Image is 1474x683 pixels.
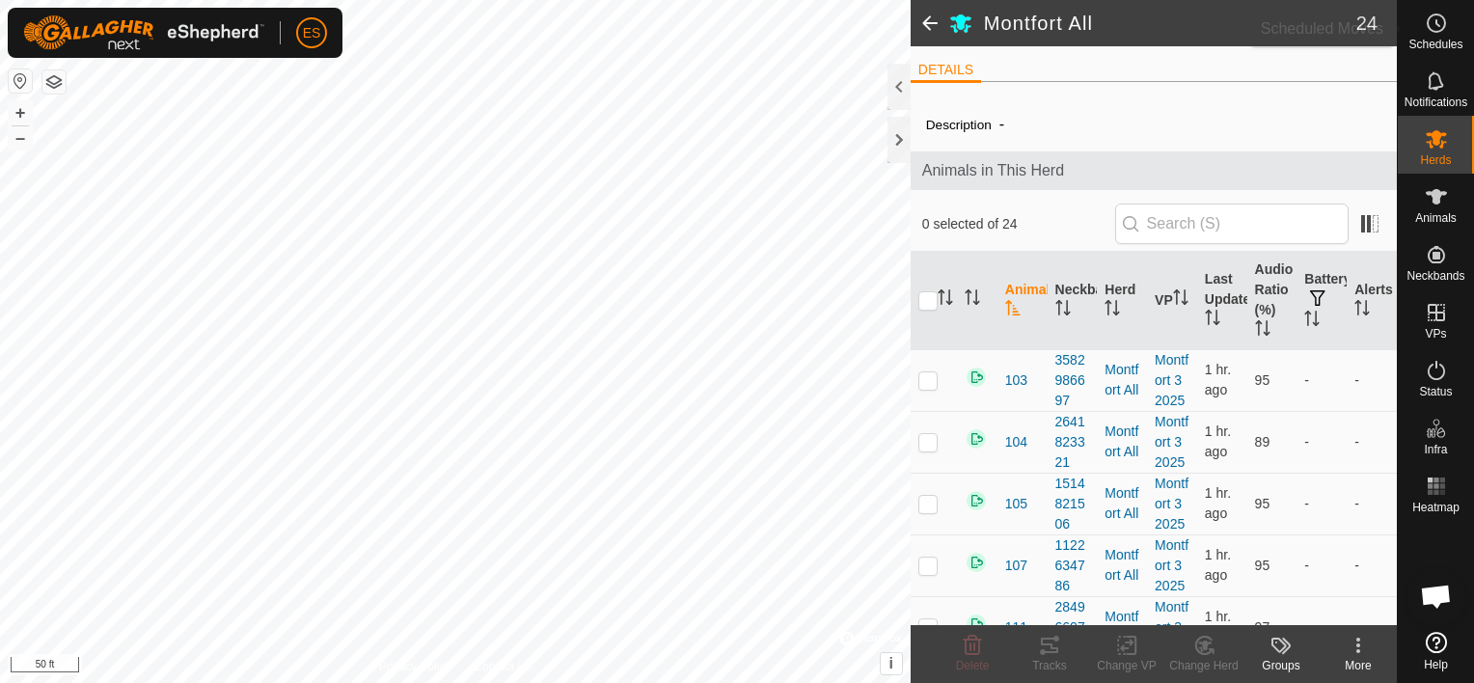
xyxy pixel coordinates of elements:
div: 2849660702 [1055,597,1090,658]
span: Animals in This Herd [922,159,1385,182]
td: - [1347,411,1397,473]
div: Change Herd [1165,657,1242,674]
button: Map Layers [42,70,66,94]
span: Neckbands [1406,270,1464,282]
div: 3582986697 [1055,350,1090,411]
span: Oct 4, 2025, 2:51 PM [1205,362,1231,397]
td: - [1347,349,1397,411]
span: - [992,108,1012,140]
span: Help [1424,659,1448,670]
span: Schedules [1408,39,1462,50]
span: 89 [1255,434,1270,450]
div: More [1320,657,1397,674]
th: Last Updated [1197,252,1247,350]
span: Infra [1424,444,1447,455]
span: Herds [1420,154,1451,166]
div: Open chat [1407,567,1465,625]
div: Montfort All [1105,483,1139,524]
p-sorticon: Activate to sort [1354,303,1370,318]
td: - [1297,349,1347,411]
p-sorticon: Activate to sort [1173,292,1188,308]
a: Contact Us [475,658,532,675]
a: Help [1398,624,1474,678]
span: 24 [1356,9,1378,38]
button: i [881,653,902,674]
div: 1514821506 [1055,474,1090,534]
li: DETAILS [911,60,981,83]
h2: Montfort All [984,12,1356,35]
a: Privacy Policy [379,658,451,675]
img: returning on [965,613,988,636]
td: - [1347,534,1397,596]
span: Animals [1415,212,1457,224]
a: Montfort 3 2025 [1155,476,1188,532]
span: Notifications [1405,96,1467,108]
span: ES [303,23,321,43]
p-sorticon: Activate to sort [1304,314,1320,329]
span: Oct 4, 2025, 2:51 PM [1205,423,1231,459]
div: Montfort All [1105,545,1139,586]
img: returning on [965,551,988,574]
td: - [1347,596,1397,658]
img: returning on [965,427,988,451]
a: Montfort 3 2025 [1155,414,1188,470]
td: - [1297,534,1347,596]
span: 103 [1005,370,1027,391]
div: Groups [1242,657,1320,674]
p-sorticon: Activate to sort [965,292,980,308]
span: 0 selected of 24 [922,214,1115,234]
a: Montfort 3 2025 [1155,599,1188,655]
a: Montfort 3 2025 [1155,352,1188,408]
span: 105 [1005,494,1027,514]
th: Animal [997,252,1048,350]
a: Montfort 3 2025 [1155,537,1188,593]
span: Heatmap [1412,502,1460,513]
img: returning on [965,366,988,389]
div: Tracks [1011,657,1088,674]
button: – [9,126,32,150]
div: Montfort All [1105,422,1139,462]
span: 104 [1005,432,1027,452]
span: Oct 4, 2025, 2:51 PM [1205,609,1231,644]
input: Search (S) [1115,204,1349,244]
p-sorticon: Activate to sort [1105,303,1120,318]
td: - [1297,596,1347,658]
img: Gallagher Logo [23,15,264,50]
span: Oct 4, 2025, 2:51 PM [1205,547,1231,583]
span: 95 [1255,372,1270,388]
span: Delete [956,659,990,672]
th: VP [1147,252,1197,350]
p-sorticon: Activate to sort [1255,323,1270,339]
p-sorticon: Activate to sort [1055,303,1071,318]
th: Alerts [1347,252,1397,350]
div: Montfort All [1105,360,1139,400]
td: - [1297,411,1347,473]
label: Description [926,118,992,132]
button: + [9,101,32,124]
span: 95 [1255,496,1270,511]
div: Change VP [1088,657,1165,674]
span: Oct 4, 2025, 2:52 PM [1205,485,1231,521]
span: 95 [1255,558,1270,573]
p-sorticon: Activate to sort [1005,303,1021,318]
span: 97 [1255,619,1270,635]
p-sorticon: Activate to sort [1205,313,1220,328]
img: returning on [965,489,988,512]
div: 2641823321 [1055,412,1090,473]
td: - [1297,473,1347,534]
th: Neckband [1048,252,1098,350]
th: Audio Ratio (%) [1247,252,1297,350]
span: VPs [1425,328,1446,340]
th: Herd [1097,252,1147,350]
td: - [1347,473,1397,534]
span: 111 [1005,617,1027,638]
span: i [889,655,893,671]
button: Reset Map [9,69,32,93]
span: Status [1419,386,1452,397]
div: 1122634786 [1055,535,1090,596]
span: 107 [1005,556,1027,576]
th: Battery [1297,252,1347,350]
div: Montfort All [1105,607,1139,647]
p-sorticon: Activate to sort [938,292,953,308]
